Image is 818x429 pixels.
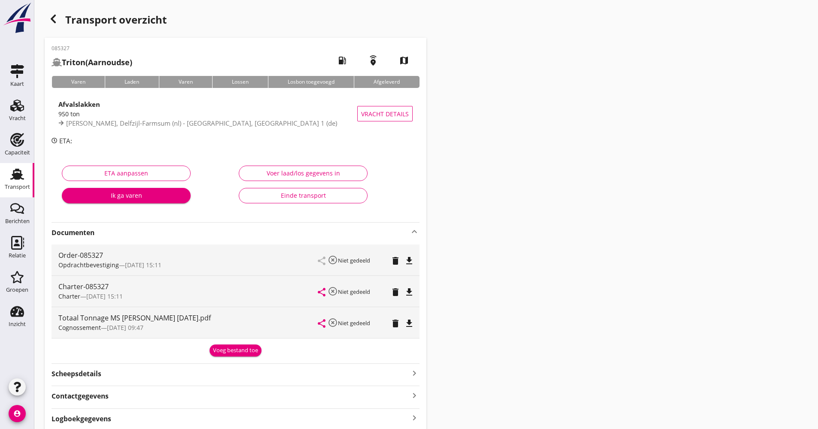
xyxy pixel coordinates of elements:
i: local_gas_station [330,48,354,73]
strong: Logboekgegevens [52,414,111,424]
span: [DATE] 15:11 [86,292,123,300]
div: Afgeleverd [354,76,419,88]
div: — [58,260,318,269]
div: — [58,292,318,301]
span: Opdrachtbevestiging [58,261,119,269]
div: Varen [52,76,105,88]
div: Berichten [5,218,30,224]
div: Vracht [9,115,26,121]
div: Transport overzicht [45,10,426,31]
span: Charter [58,292,80,300]
span: [DATE] 15:11 [125,261,161,269]
i: keyboard_arrow_up [409,227,420,237]
div: Transport [5,184,30,190]
i: keyboard_arrow_right [409,390,420,401]
a: Afvalslakken950 ton[PERSON_NAME], Delfzijl-Farmsum (nl) - [GEOGRAPHIC_DATA], [GEOGRAPHIC_DATA] 1 ... [52,95,420,133]
div: Einde transport [246,191,360,200]
div: Totaal Tonnage MS [PERSON_NAME] [DATE].pdf [58,313,318,323]
div: Capaciteit [5,150,30,155]
div: Inzicht [9,321,26,327]
i: delete [390,318,401,329]
span: ETA: [59,136,72,145]
i: share [316,287,327,297]
small: Niet gedeeld [338,257,370,264]
i: share [316,318,327,329]
button: Einde transport [239,188,368,203]
div: Kaart [10,81,24,87]
div: Losbon toegevoegd [268,76,354,88]
i: file_download [404,318,414,329]
span: [DATE] 09:47 [107,323,143,332]
i: account_circle [9,405,26,422]
div: Order-085327 [58,250,318,260]
div: ETA aanpassen [69,169,183,178]
i: delete [390,256,401,266]
div: Voeg bestand toe [213,346,258,355]
i: keyboard_arrow_right [409,367,420,379]
small: Niet gedeeld [338,288,370,296]
i: highlight_off [328,255,338,265]
div: Lossen [212,76,268,88]
strong: Contactgegevens [52,391,109,401]
i: map [392,48,416,73]
div: Ik ga varen [69,191,184,200]
span: Cognossement [58,323,101,332]
button: ETA aanpassen [62,166,191,181]
div: Charter-085327 [58,281,318,292]
strong: Triton [62,57,85,67]
strong: Documenten [52,228,409,238]
span: [PERSON_NAME], Delfzijl-Farmsum (nl) - [GEOGRAPHIC_DATA], [GEOGRAPHIC_DATA] 1 (de) [66,119,337,127]
i: emergency_share [361,48,385,73]
i: keyboard_arrow_right [409,412,420,424]
div: Laden [105,76,158,88]
i: file_download [404,287,414,297]
div: Groepen [6,287,28,293]
div: Varen [159,76,212,88]
p: 085327 [52,45,132,52]
i: highlight_off [328,286,338,296]
button: Voer laad/los gegevens in [239,166,368,181]
div: Relatie [9,253,26,258]
div: — [58,323,318,332]
i: file_download [404,256,414,266]
img: logo-small.a267ee39.svg [2,2,33,34]
button: Voeg bestand toe [210,344,262,356]
h2: (Aarnoudse) [52,57,132,68]
strong: Afvalslakken [58,100,100,109]
i: highlight_off [328,317,338,328]
div: Voer laad/los gegevens in [246,169,360,178]
span: Vracht details [361,109,409,118]
small: Niet gedeeld [338,319,370,327]
strong: Scheepsdetails [52,369,101,379]
button: Vracht details [357,106,413,121]
div: 950 ton [58,109,357,118]
i: delete [390,287,401,297]
button: Ik ga varen [62,188,191,203]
